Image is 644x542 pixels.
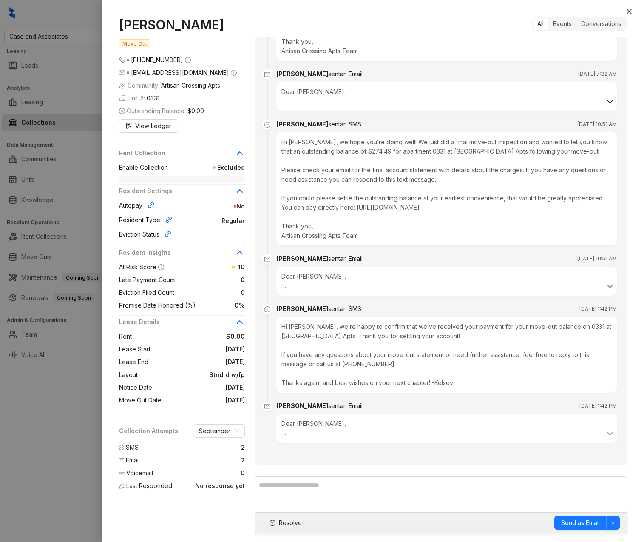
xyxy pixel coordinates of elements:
span: info-circle [158,264,164,270]
span: No response yet [195,481,245,491]
img: building-icon [119,82,126,89]
span: Rent [119,332,132,341]
button: Close [624,6,634,17]
button: Send as Email [554,516,607,530]
button: Resolve [262,516,309,530]
img: Last Responded Icon [119,483,125,489]
div: Hi [PERSON_NAME], we hope you’re doing well! We just did a final move-out inspection and wanted t... [276,132,617,245]
span: [DATE] 10:51 AM [577,254,617,263]
span: Move Out [119,39,150,48]
span: 0 [174,288,245,297]
span: close [626,8,633,15]
span: 10 [238,263,245,271]
div: Rent Collection [119,148,245,163]
div: [PERSON_NAME] [276,254,363,263]
span: mail [262,254,272,264]
h1: [PERSON_NAME] [119,17,245,32]
span: [DATE] [148,357,245,367]
span: [DATE] 1:42 PM [579,305,617,313]
span: mail [119,458,124,463]
span: Resident Insights [119,248,235,257]
span: Unit #: [119,94,159,103]
div: Autopay [119,201,158,212]
div: [PERSON_NAME] [276,69,363,79]
span: $0.00 [187,106,204,116]
span: [PHONE_NUMBER] [131,56,183,63]
span: info-circle [185,57,191,63]
span: [DATE] [150,345,245,354]
div: Lease Details [119,317,245,332]
span: mail [262,69,272,80]
span: Voicemail [126,468,153,478]
span: Lease Details [119,317,235,327]
span: Email [126,456,140,465]
div: Resident Type [119,215,176,226]
span: message [119,445,124,450]
span: Eviction Filed Count [119,288,174,297]
span: mail [119,70,125,76]
div: [PERSON_NAME] [276,401,363,411]
span: [DATE] 10:51 AM [577,120,617,128]
div: All [533,18,548,30]
span: Lease End [119,357,148,367]
span: [DATE] [152,383,245,392]
div: [PERSON_NAME] [276,304,361,314]
div: Conversations [576,18,626,30]
div: Resident Insights [119,248,245,262]
span: phone [119,57,125,63]
span: sent an SMS [328,305,361,312]
div: Dear [PERSON_NAME], As you prepare for your move-out, we've attached the cleaning and damage chec... [281,87,612,106]
span: [EMAIL_ADDRESS][DOMAIN_NAME] [131,69,229,76]
span: Collection Attempts [119,426,178,436]
span: Notice Date [119,383,152,392]
span: 0331 [147,94,159,103]
span: [DATE] 1:42 PM [579,402,617,410]
span: dollar [119,108,125,114]
span: Resolve [279,518,302,528]
span: Late Payment Count [119,275,175,285]
div: Events [548,18,576,30]
span: sent an Email [328,402,363,409]
div: segmented control [532,17,627,31]
button: View Ledger [119,119,178,133]
span: Send as Email [561,518,600,528]
span: 0 [175,275,245,285]
span: file-search [126,123,132,129]
span: message [262,304,272,314]
span: Promise Date Honored (%) [119,301,196,310]
div: Eviction Status [119,230,175,241]
span: Lease Start [119,345,150,354]
span: sent an Email [328,255,363,262]
span: Layout [119,370,138,379]
img: building-icon [119,95,126,102]
span: View Ledger [135,121,171,131]
span: SMS [126,443,139,452]
span: message [262,120,272,130]
span: info-circle [231,70,237,76]
span: check-circle [270,520,275,526]
span: No [158,202,245,211]
span: [DATE] 7:32 AM [578,70,617,78]
div: Dear [PERSON_NAME], We hope this message finds you well! Following the final move-out inspection ... [281,272,612,291]
span: sent an SMS [328,120,361,128]
span: 2 [241,456,245,465]
span: Enable Collection [119,163,168,172]
div: Resident Settings [119,186,245,201]
span: At Risk Score [119,263,156,271]
span: Artisan Crossing Apts [161,81,220,90]
span: Last Responded [126,481,172,491]
span: down [610,520,616,525]
span: Stndrd w/fp [138,370,245,379]
div: Hi [PERSON_NAME], we’re happy to confirm that we’ve received your payment for your move-out balan... [276,317,617,393]
span: [DATE] [162,396,245,405]
span: 2 [241,443,245,452]
span: 0 [241,468,245,478]
div: [PERSON_NAME] [276,120,361,129]
span: $0.00 [132,332,245,341]
span: 0% [196,301,245,310]
span: Outstanding Balance: [119,106,204,116]
span: Resident Settings [119,186,235,196]
span: Rent Collection [119,148,235,158]
div: Dear [PERSON_NAME], We’re pleased to confirm that we’ve received your payment for your move-out b... [281,419,612,438]
span: Move Out Date [119,396,162,405]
